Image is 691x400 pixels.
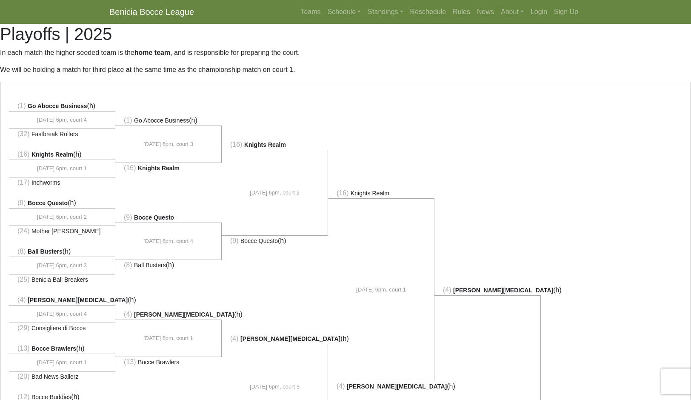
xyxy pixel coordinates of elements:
[407,3,450,20] a: Reschedule
[37,164,87,173] span: [DATE] 6pm, court 1
[31,228,101,234] span: Mother [PERSON_NAME]
[115,260,222,270] li: (h)
[138,165,180,171] span: Knights Realm
[17,151,29,158] span: (16)
[124,311,132,318] span: (4)
[134,214,174,221] span: Bocce Questo
[347,383,447,390] span: [PERSON_NAME][MEDICAL_DATA]
[474,3,497,20] a: News
[138,359,179,366] span: Bocce Brawlers
[17,102,26,109] span: (1)
[31,373,79,380] span: Bad News Ballerz
[244,141,286,148] span: Knights Realm
[364,3,406,20] a: Standings
[250,189,300,197] span: [DATE] 6pm, court 2
[17,179,29,186] span: (17)
[28,248,63,255] span: Ball Busters
[37,116,87,124] span: [DATE] 6pm, court 4
[328,381,434,391] li: (h)
[17,130,29,137] span: (32)
[31,179,60,186] span: Inchworms
[31,131,78,137] span: Fastbreak Rollers
[31,325,86,331] span: Consigliere di Bocce
[297,3,324,20] a: Teams
[351,190,389,197] span: Knights Realm
[31,345,76,352] span: Bocce Brawlers
[9,149,115,160] li: (h)
[28,103,87,109] span: Go Abocce Business
[28,200,68,206] span: Bocce Questo
[230,335,239,342] span: (4)
[9,198,115,209] li: (h)
[134,117,189,124] span: Go Abocce Business
[497,3,527,20] a: About
[124,164,136,171] span: (16)
[324,3,365,20] a: Schedule
[17,296,26,303] span: (4)
[17,373,29,380] span: (20)
[17,227,29,234] span: (24)
[434,285,541,296] li: (h)
[443,286,451,294] span: (4)
[337,189,348,197] span: (16)
[222,235,328,246] li: (h)
[337,383,345,390] span: (4)
[9,246,115,257] li: (h)
[9,343,115,354] li: (h)
[551,3,582,20] a: Sign Up
[527,3,551,20] a: Login
[31,276,88,283] span: Benicia Ball Breakers
[143,334,193,343] span: [DATE] 6pm, court 1
[109,3,194,20] a: Benicia Bocce League
[17,345,29,352] span: (13)
[453,287,553,294] span: [PERSON_NAME][MEDICAL_DATA]
[124,117,132,124] span: (1)
[240,237,278,244] span: Bocce Questo
[37,310,87,318] span: [DATE] 6pm, court 4
[115,115,222,126] li: (h)
[134,49,170,56] strong: home team
[230,141,242,148] span: (16)
[240,335,340,342] span: [PERSON_NAME][MEDICAL_DATA]
[37,261,87,270] span: [DATE] 6pm, court 3
[124,358,136,366] span: (13)
[250,383,300,391] span: [DATE] 6pm, court 3
[37,213,87,221] span: [DATE] 6pm, court 2
[28,297,128,303] span: [PERSON_NAME][MEDICAL_DATA]
[143,140,193,149] span: [DATE] 6pm, court 3
[143,237,193,246] span: [DATE] 6pm, court 4
[134,262,166,269] span: Ball Busters
[124,261,132,269] span: (8)
[124,214,132,221] span: (9)
[230,237,239,244] span: (9)
[31,151,73,158] span: Knights Realm
[134,311,234,318] span: [PERSON_NAME][MEDICAL_DATA]
[449,3,474,20] a: Rules
[17,248,26,255] span: (8)
[17,199,26,206] span: (9)
[17,324,29,331] span: (29)
[222,334,328,344] li: (h)
[17,276,29,283] span: (25)
[356,286,406,294] span: [DATE] 6pm, court 1
[115,309,222,320] li: (h)
[9,101,115,111] li: (h)
[37,358,87,367] span: [DATE] 6pm, court 1
[9,295,115,306] li: (h)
